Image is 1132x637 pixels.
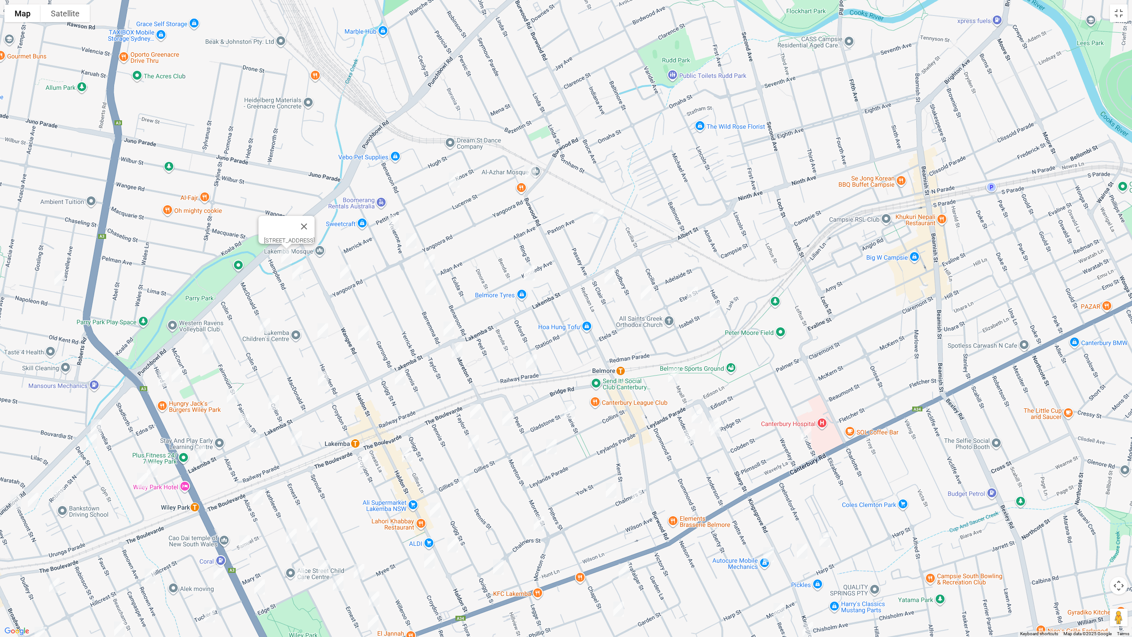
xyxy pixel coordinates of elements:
[155,368,172,390] div: 56 Hillard Street, WILEY PARK NSW 2195
[398,444,416,466] div: 101-103 Haldon Street, LAKEMBA NSW 2195
[519,448,536,470] div: 92 Moreton Street, LAKEMBA NSW 2195
[465,431,482,453] div: 51 Taylor Street, LAKEMBA NSW 2195
[522,161,539,183] div: 3-3A Knox Street, BELMORE NSW 2192
[278,245,295,267] div: 3/105 Hampden Road, LAKEMBA NSW 2195
[235,410,253,432] div: 2 Fairmount Street, LAKEMBA NSW 2195
[499,407,516,430] div: 58 Moreton Street, LAKEMBA NSW 2195
[448,340,466,362] div: 7 Moreton Street, LAKEMBA NSW 2195
[192,442,210,464] div: 2 Hillard Street, WILEY PARK NSW 2195
[426,499,444,521] div: 187 Haldon Street, LAKEMBA NSW 2195
[391,367,409,389] div: 4 Quigg Street North, LAKEMBA NSW 2195
[50,483,68,505] div: 30 Robinson Street North, WILEY PARK NSW 2195
[288,427,306,449] div: 9-11 Bellevue Avenue, LAKEMBA NSW 2195
[521,262,539,284] div: 18 Kennedy Avenue, BELMORE NSW 2192
[199,336,217,358] div: 54-58 Fairmount Street, LAKEMBA NSW 2195
[543,436,560,458] div: 62 Collins Street, BELMORE NSW 2192
[455,472,473,494] div: 67 Dennis Street, LAKEMBA NSW 2195
[249,486,267,508] div: 95 The Boulevarde, WILEY PARK NSW 2195
[265,391,283,414] div: 12 Colin Street, LAKEMBA NSW 2195
[561,400,578,422] div: 30 Gladstone Street, BELMORE NSW 2192
[530,513,548,535] div: 57 Chalmers Street, LAKEMBA NSW 2195
[314,320,332,342] div: 37 Hampden Road, LAKEMBA NSW 2195
[337,261,354,283] div: 115 Yangoora Road, LAKEMBA NSW 2195
[223,385,241,407] div: 22 Fairmount Street, LAKEMBA NSW 2195
[256,315,274,337] div: 48 MacDonald Street, LAKEMBA NSW 2195
[294,216,315,237] button: Close
[421,251,438,273] div: 3/56 Benaroon Road, LAKEMBA NSW 2195
[385,211,402,234] div: 12 Vivienne Avenue, LAKEMBA NSW 2195
[143,459,161,481] div: 22 Shadforth Street, WILEY PARK NSW 2195
[445,169,463,191] div: 64 Knox Street, BELMORE NSW 2192
[402,230,420,252] div: 73-75 Yangoora Road, LAKEMBA NSW 2195
[628,484,646,507] div: 6 Chalmers Street, BELMORE NSW 2192
[665,365,682,387] div: 4 Myall Street, BELMORE NSW 2192
[589,205,607,227] div: 6 Pearl Avenue, BELMORE NSW 2192
[168,364,186,386] div: 47 Hillard Street, WILEY PARK NSW 2195
[303,514,321,536] div: 41 Ernest Street, LAKEMBA NSW 2195
[354,451,372,473] div: 3/29 Croydon Street, LAKEMBA NSW 2195
[601,266,619,288] div: 25-27 St Clair Street, BELMORE NSW 2192
[83,430,100,452] div: 1/69 Defoe Street, WILEY PARK NSW 2195
[523,351,540,373] div: 7 Railway Parade, BELMORE NSW 2192
[602,480,620,502] div: 11 Chalmers Street, BELMORE NSW 2192
[314,368,332,390] div: 2A Hampden Road, LAKEMBA NSW 2195
[51,267,69,289] div: 5B Lascelles Lane, GREENACRE NSW 2190
[134,469,151,491] div: 19 Cornelia Street, WILEY PARK NSW 2195
[246,429,264,451] div: 252A Lakemba Street, LAKEMBA NSW 2195
[264,237,315,244] div: [STREET_ADDRESS]
[283,525,300,547] div: 33 Kathleen Street, WILEY PARK NSW 2195
[355,322,372,344] div: 17 Wangee Road, LAKEMBA NSW 2195
[87,416,105,438] div: 654 Punchbowl Road, WILEY PARK NSW 2195
[440,318,458,340] div: 129 Lakemba Street, LAKEMBA NSW 2195
[422,276,440,299] div: 29 Barremma Road, LAKEMBA NSW 2195
[289,262,306,284] div: 93 Hampden Road, LAKEMBA NSW 2195
[24,489,42,511] div: 4 Rosemont Street North, PUNCHBOWL NSW 2196
[637,282,655,304] div: 1A Sudbury Street, BELMORE NSW 2192
[520,262,538,284] div: 18A Kennedy Avenue, BELMORE NSW 2192
[467,400,484,422] div: 36 Taylor Street, LAKEMBA NSW 2195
